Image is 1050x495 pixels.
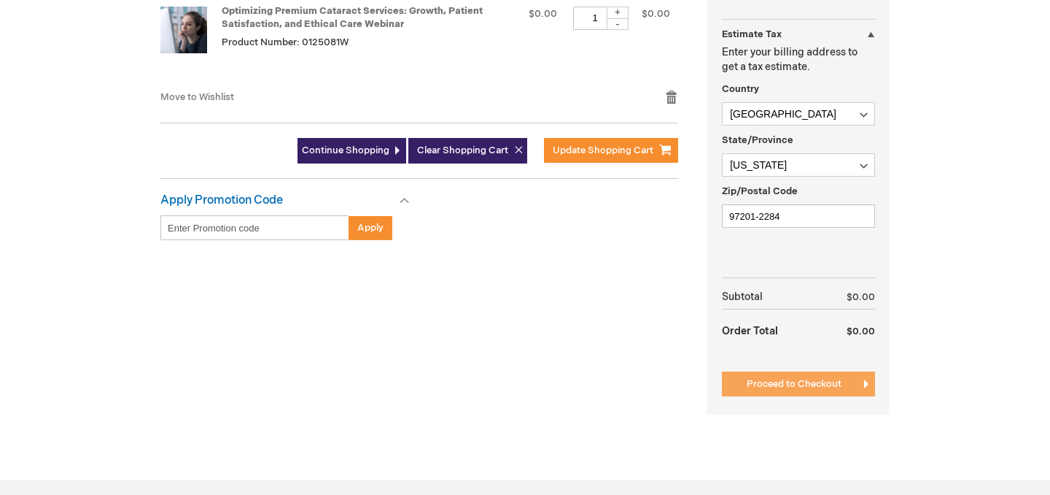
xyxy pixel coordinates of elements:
[222,5,483,31] a: Optimizing Premium Cataract Services: Growth, Patient Satisfaction, and Ethical Care Webinar
[297,138,406,164] a: Continue Shopping
[222,37,349,48] span: Product Number: 0125081W
[607,7,629,19] div: +
[160,193,283,207] strong: Apply Promotion Code
[544,138,678,163] button: Update Shopping Cart
[607,18,629,30] div: -
[573,7,617,30] input: Qty
[722,45,875,74] p: Enter your billing address to get a tax estimate.
[408,138,527,164] button: Clear Shopping Cart
[722,134,793,146] span: State/Province
[160,7,222,75] a: Optimizing Premium Cataract Services: Growth, Patient Satisfaction, and Ethical Care Webinar
[722,28,782,40] strong: Estimate Tax
[160,91,234,103] a: Move to Wishlist
[722,83,759,95] span: Country
[722,372,875,396] button: Proceed to Checkout
[529,8,557,20] span: $0.00
[847,291,875,303] span: $0.00
[553,145,653,156] span: Update Shopping Cart
[302,145,389,156] span: Continue Shopping
[722,285,817,310] th: Subtotal
[722,185,798,197] span: Zip/Postal Code
[642,8,670,20] span: $0.00
[160,215,349,240] input: Enter Promotion code
[417,145,508,156] span: Clear Shopping Cart
[722,318,778,343] strong: Order Total
[847,326,875,337] span: $0.00
[747,378,841,390] span: Proceed to Checkout
[349,215,392,240] button: Apply
[357,222,384,234] span: Apply
[160,7,207,53] img: Optimizing Premium Cataract Services: Growth, Patient Satisfaction, and Ethical Care Webinar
